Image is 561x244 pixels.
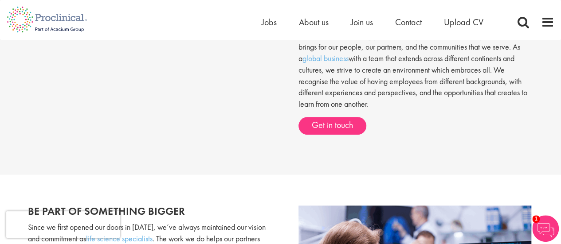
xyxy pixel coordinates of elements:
[86,233,153,244] a: life science specialists
[532,215,559,242] img: Chatbot
[302,53,349,63] a: global business
[395,16,422,28] a: Contact
[444,16,483,28] a: Upload CV
[532,215,540,223] span: 1
[351,16,373,28] a: Join us
[298,117,366,135] a: Get in touch
[262,16,277,28] a: Jobs
[28,205,274,217] h2: Be part of something bigger
[299,16,329,28] a: About us
[298,30,534,110] p: At Proclinical, we strongly value the importance that diversity and inclusion brings for our peop...
[6,211,120,238] iframe: reCAPTCHA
